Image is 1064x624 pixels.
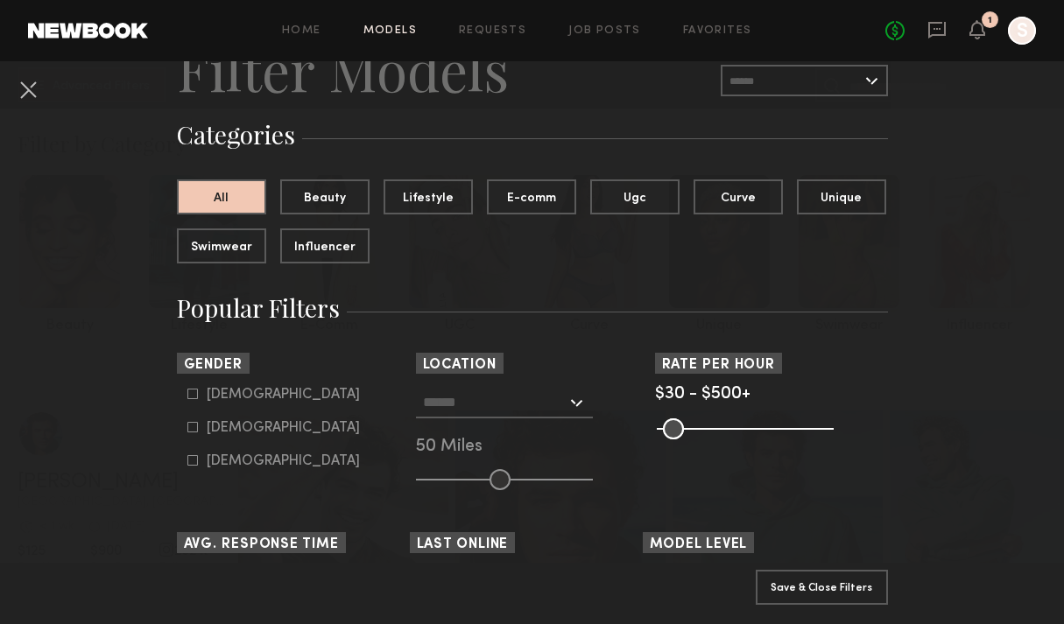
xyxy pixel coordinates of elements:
div: [DEMOGRAPHIC_DATA] [207,456,360,466]
span: Gender [184,359,243,372]
button: Save & Close Filters [756,570,888,605]
span: Rate per Hour [662,359,776,372]
span: Avg. Response Time [184,538,339,551]
a: S [1008,17,1036,45]
button: Curve [694,179,783,214]
div: [DEMOGRAPHIC_DATA] [207,423,360,433]
button: All [177,179,266,214]
button: Influencer [280,228,370,263]
div: [DEMOGRAPHIC_DATA] [207,389,360,400]
a: Requests [459,25,526,37]
common-close-button: Cancel [14,75,42,107]
a: Models [363,25,417,37]
a: Job Posts [568,25,641,37]
span: Model Level [650,538,748,551]
button: Cancel [14,75,42,103]
div: 1 [988,16,992,25]
span: Last Online [417,538,509,551]
a: Home [282,25,321,37]
div: 50 Miles [416,439,649,455]
button: Swimwear [177,228,266,263]
button: Lifestyle [384,179,473,214]
h2: Filter Models [177,34,509,104]
span: $30 - $500+ [655,386,750,403]
a: Favorites [683,25,752,37]
button: Ugc [590,179,680,214]
button: Unique [797,179,886,214]
span: Location [423,359,497,372]
button: E-comm [487,179,576,214]
h3: Popular Filters [177,291,888,325]
button: Beauty [280,179,370,214]
h3: Categories [177,118,888,151]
